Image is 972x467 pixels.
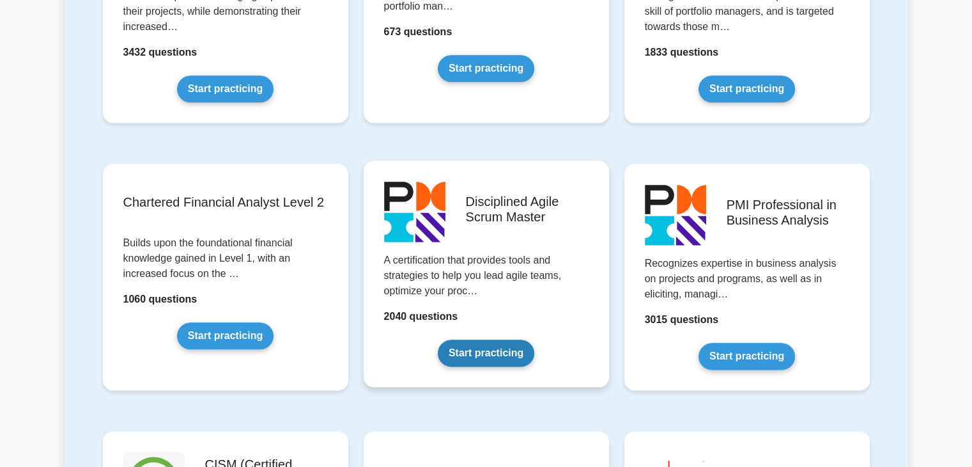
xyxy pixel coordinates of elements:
[698,75,795,102] a: Start practicing
[177,322,274,349] a: Start practicing
[698,343,795,370] a: Start practicing
[438,55,534,82] a: Start practicing
[177,75,274,102] a: Start practicing
[438,340,534,367] a: Start practicing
